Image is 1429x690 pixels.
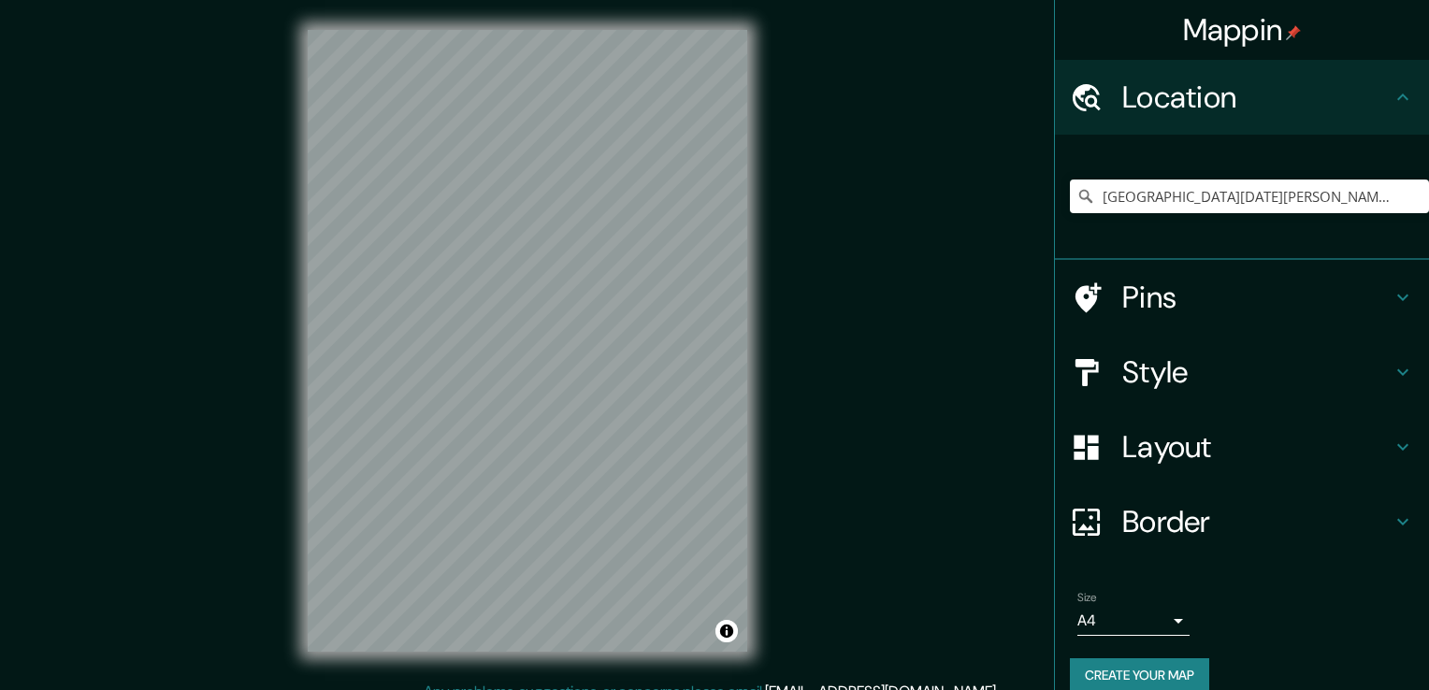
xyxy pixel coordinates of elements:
h4: Border [1122,503,1392,540]
h4: Location [1122,79,1392,116]
div: A4 [1077,606,1190,636]
label: Size [1077,590,1097,606]
h4: Style [1122,353,1392,391]
button: Toggle attribution [715,620,738,642]
h4: Pins [1122,279,1392,316]
div: Pins [1055,260,1429,335]
h4: Mappin [1183,11,1302,49]
input: Pick your city or area [1070,180,1429,213]
h4: Layout [1122,428,1392,466]
div: Layout [1055,410,1429,484]
canvas: Map [308,30,747,652]
img: pin-icon.png [1286,25,1301,40]
div: Border [1055,484,1429,559]
div: Style [1055,335,1429,410]
div: Location [1055,60,1429,135]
